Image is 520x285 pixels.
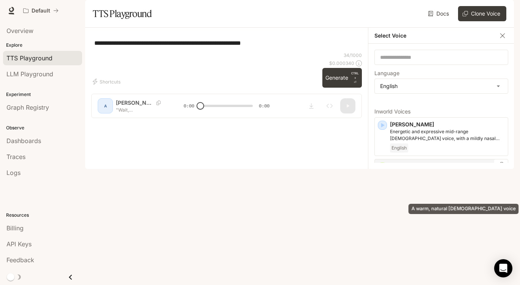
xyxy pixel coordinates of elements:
[390,128,505,142] p: Energetic and expressive mid-range male voice, with a mildly nasal quality
[374,109,508,114] p: Inworld Voices
[344,52,362,58] p: 34 / 1000
[351,71,359,85] p: ⏎
[375,79,508,93] div: English
[390,121,505,128] p: [PERSON_NAME]
[351,71,359,80] p: CTRL +
[426,6,452,21] a: Docs
[390,143,408,153] span: English
[374,71,400,76] p: Language
[20,3,62,18] button: All workspaces
[91,76,124,88] button: Shortcuts
[93,6,152,21] h1: TTS Playground
[497,162,505,168] button: Copy Voice ID
[409,204,519,214] div: A warm, natural [DEMOGRAPHIC_DATA] voice
[494,259,512,277] div: Open Intercom Messenger
[390,162,505,170] p: [PERSON_NAME]
[458,6,506,21] button: Clone Voice
[322,68,362,88] button: GenerateCTRL +⏎
[32,8,50,14] p: Default
[329,60,354,66] p: $ 0.000340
